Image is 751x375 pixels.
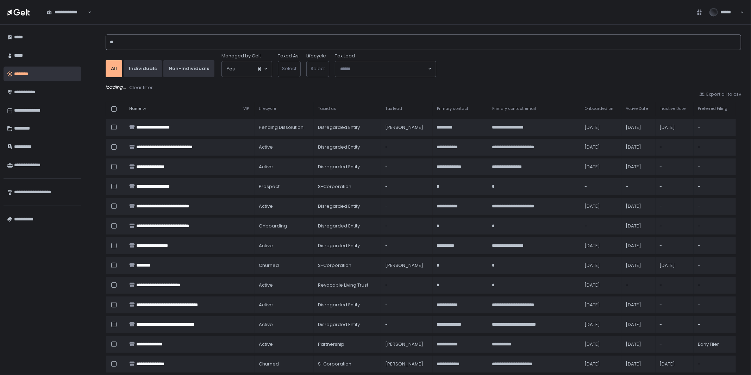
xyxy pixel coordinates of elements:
[318,183,377,190] div: S-Corporation
[129,85,153,91] div: Clear filter
[660,341,690,348] div: -
[626,144,651,150] div: [DATE]
[698,341,732,348] div: Early Filer
[259,183,280,190] span: prospect
[318,124,377,131] div: Disregarded Entity
[626,262,651,269] div: [DATE]
[318,243,377,249] div: Disregarded Entity
[698,262,732,269] div: -
[169,65,209,72] div: Non-Individuals
[698,144,732,150] div: -
[385,223,428,229] div: -
[259,302,273,308] span: active
[660,124,690,131] div: [DATE]
[259,223,287,229] span: onboarding
[698,124,732,131] div: -
[111,65,117,72] div: All
[106,60,122,77] button: All
[311,65,325,72] span: Select
[318,164,377,170] div: Disregarded Entity
[259,321,273,328] span: active
[318,262,377,269] div: S-Corporation
[584,262,617,269] div: [DATE]
[385,361,428,367] div: [PERSON_NAME]
[698,302,732,308] div: -
[626,124,651,131] div: [DATE]
[259,361,279,367] span: churned
[385,144,428,150] div: -
[106,84,741,91] div: loading...
[660,164,690,170] div: -
[626,302,651,308] div: [DATE]
[698,203,732,210] div: -
[282,65,296,72] span: Select
[259,144,273,150] span: active
[259,282,273,288] span: active
[698,223,732,229] div: -
[385,183,428,190] div: -
[318,223,377,229] div: Disregarded Entity
[129,65,157,72] div: Individuals
[259,106,276,111] span: Lifecycle
[626,223,651,229] div: [DATE]
[584,124,617,131] div: [DATE]
[698,282,732,288] div: -
[626,321,651,328] div: [DATE]
[626,203,651,210] div: [DATE]
[660,144,690,150] div: -
[259,164,273,170] span: active
[660,282,690,288] div: -
[626,341,651,348] div: [DATE]
[584,144,617,150] div: [DATE]
[660,321,690,328] div: -
[258,67,261,71] button: Clear Selected
[699,91,741,98] div: Export all to csv
[235,65,257,73] input: Search for option
[129,106,141,111] span: Name
[660,302,690,308] div: -
[584,243,617,249] div: [DATE]
[660,262,690,269] div: [DATE]
[385,243,428,249] div: -
[335,53,355,59] span: Tax Lead
[584,164,617,170] div: [DATE]
[221,53,261,59] span: Managed by Gelt
[163,60,214,77] button: Non-Individuals
[318,321,377,328] div: Disregarded Entity
[626,243,651,249] div: [DATE]
[340,65,427,73] input: Search for option
[278,53,299,59] label: Taxed As
[318,341,377,348] div: Partnership
[42,5,92,19] div: Search for option
[698,361,732,367] div: -
[698,106,727,111] span: Preferred Filing
[584,223,617,229] div: -
[660,183,690,190] div: -
[660,106,686,111] span: Inactive Date
[492,106,536,111] span: Primary contact email
[660,203,690,210] div: -
[259,124,303,131] span: pending Dissolution
[318,361,377,367] div: S-Corporation
[124,60,162,77] button: Individuals
[584,203,617,210] div: [DATE]
[318,203,377,210] div: Disregarded Entity
[584,361,617,367] div: [DATE]
[660,361,690,367] div: [DATE]
[227,65,235,73] span: Yes
[318,106,336,111] span: Taxed as
[385,124,428,131] div: [PERSON_NAME]
[626,164,651,170] div: [DATE]
[318,302,377,308] div: Disregarded Entity
[259,203,273,210] span: active
[385,164,428,170] div: -
[660,223,690,229] div: -
[626,183,651,190] div: -
[584,341,617,348] div: [DATE]
[385,262,428,269] div: [PERSON_NAME]
[129,84,153,91] button: Clear filter
[698,183,732,190] div: -
[385,203,428,210] div: -
[306,53,326,59] label: Lifecycle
